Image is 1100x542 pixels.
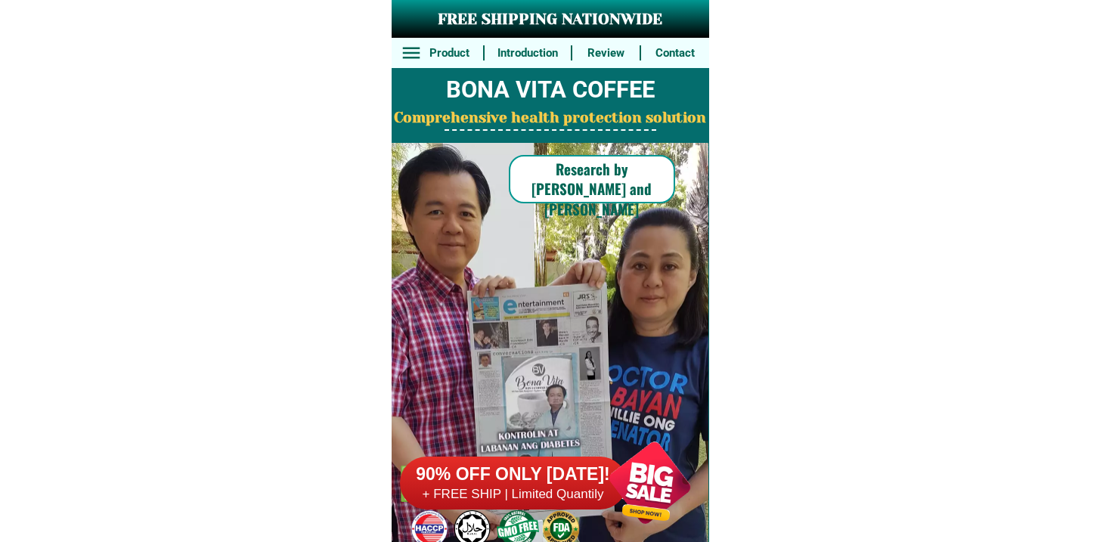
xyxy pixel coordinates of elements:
h6: Contact [649,45,701,62]
h6: Introduction [492,45,562,62]
h6: Research by [PERSON_NAME] and [PERSON_NAME] [509,159,675,219]
h3: FREE SHIPPING NATIONWIDE [392,8,709,31]
h6: Product [423,45,475,62]
h2: BONA VITA COFFEE [392,73,709,108]
h2: Comprehensive health protection solution [392,107,709,129]
h6: Review [581,45,632,62]
h6: + FREE SHIP | Limited Quantily [400,486,627,503]
h6: 90% OFF ONLY [DATE]! [400,463,627,486]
